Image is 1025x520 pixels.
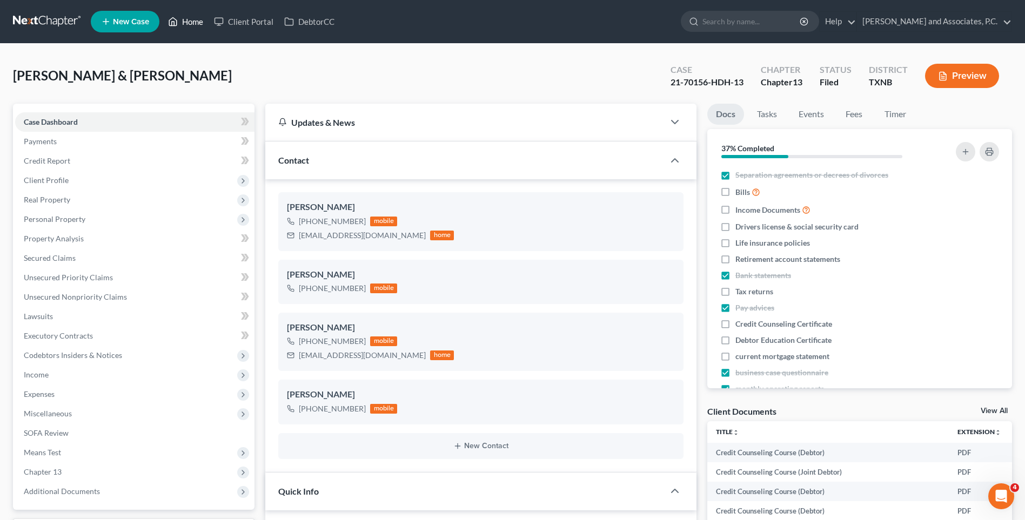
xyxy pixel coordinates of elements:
[287,442,675,450] button: New Contact
[15,268,254,287] a: Unsecured Priority Claims
[24,350,122,360] span: Codebtors Insiders & Notices
[278,117,651,128] div: Updates & News
[735,187,750,198] span: Bills
[15,287,254,307] a: Unsecured Nonpriority Claims
[370,217,397,226] div: mobile
[15,151,254,171] a: Credit Report
[761,76,802,89] div: Chapter
[735,302,774,313] span: Pay advices
[24,273,113,282] span: Unsecured Priority Claims
[820,76,852,89] div: Filed
[24,467,62,476] span: Chapter 13
[24,137,57,146] span: Payments
[707,104,744,125] a: Docs
[113,18,149,26] span: New Case
[857,12,1011,31] a: [PERSON_NAME] and Associates, P.C.
[707,482,949,501] td: Credit Counseling Course (Debtor)
[707,406,776,417] div: Client Documents
[735,335,832,346] span: Debtor Education Certificate
[24,214,85,224] span: Personal Property
[370,336,397,346] div: mobile
[15,112,254,132] a: Case Dashboard
[761,64,802,76] div: Chapter
[869,64,908,76] div: District
[820,12,856,31] a: Help
[279,12,340,31] a: DebtorCC
[790,104,833,125] a: Events
[671,76,743,89] div: 21-70156-HDH-13
[15,248,254,268] a: Secured Claims
[299,350,426,361] div: [EMAIL_ADDRESS][DOMAIN_NAME]
[735,351,829,362] span: current mortgage statement
[287,388,675,401] div: [PERSON_NAME]
[981,407,1008,415] a: View All
[735,254,840,265] span: Retirement account statements
[24,448,61,457] span: Means Test
[733,429,739,436] i: unfold_more
[837,104,872,125] a: Fees
[735,221,859,232] span: Drivers license & social security card
[949,462,1010,482] td: PDF
[949,482,1010,501] td: PDF
[24,175,69,185] span: Client Profile
[735,286,773,297] span: Tax returns
[735,367,828,378] span: business case questionnaire
[287,201,675,214] div: [PERSON_NAME]
[949,443,1010,462] td: PDF
[209,12,279,31] a: Client Portal
[15,132,254,151] a: Payments
[15,307,254,326] a: Lawsuits
[735,205,800,215] span: Income Documents
[24,389,55,399] span: Expenses
[1010,483,1019,492] span: 4
[287,268,675,281] div: [PERSON_NAME]
[24,292,127,301] span: Unsecured Nonpriority Claims
[24,428,69,437] span: SOFA Review
[24,370,49,379] span: Income
[869,76,908,89] div: TXNB
[370,283,397,293] div: mobile
[707,462,949,482] td: Credit Counseling Course (Joint Debtor)
[735,319,832,329] span: Credit Counseling Certificate
[299,403,366,414] div: [PHONE_NUMBER]
[735,170,888,180] span: Separation agreements or decrees of divorces
[876,104,915,125] a: Timer
[925,64,999,88] button: Preview
[707,443,949,462] td: Credit Counseling Course (Debtor)
[748,104,786,125] a: Tasks
[24,487,100,496] span: Additional Documents
[988,483,1014,509] iframe: Intercom live chat
[721,144,774,153] strong: 37% Completed
[163,12,209,31] a: Home
[430,350,454,360] div: home
[299,216,366,227] div: [PHONE_NUMBER]
[15,423,254,443] a: SOFA Review
[735,238,810,248] span: Life insurance policies
[702,11,801,31] input: Search by name...
[995,429,1001,436] i: unfold_more
[15,326,254,346] a: Executory Contracts
[24,156,70,165] span: Credit Report
[957,428,1001,436] a: Extensionunfold_more
[299,230,426,241] div: [EMAIL_ADDRESS][DOMAIN_NAME]
[299,283,366,294] div: [PHONE_NUMBER]
[793,77,802,87] span: 13
[671,64,743,76] div: Case
[24,195,70,204] span: Real Property
[735,270,791,281] span: Bank statements
[15,229,254,248] a: Property Analysis
[716,428,739,436] a: Titleunfold_more
[278,486,319,496] span: Quick Info
[820,64,852,76] div: Status
[13,67,232,83] span: [PERSON_NAME] & [PERSON_NAME]
[24,312,53,321] span: Lawsuits
[370,404,397,414] div: mobile
[299,336,366,347] div: [PHONE_NUMBER]
[735,383,824,394] span: monthly operating reports
[24,253,76,262] span: Secured Claims
[24,331,93,340] span: Executory Contracts
[24,117,78,126] span: Case Dashboard
[287,321,675,334] div: [PERSON_NAME]
[24,234,84,243] span: Property Analysis
[24,409,72,418] span: Miscellaneous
